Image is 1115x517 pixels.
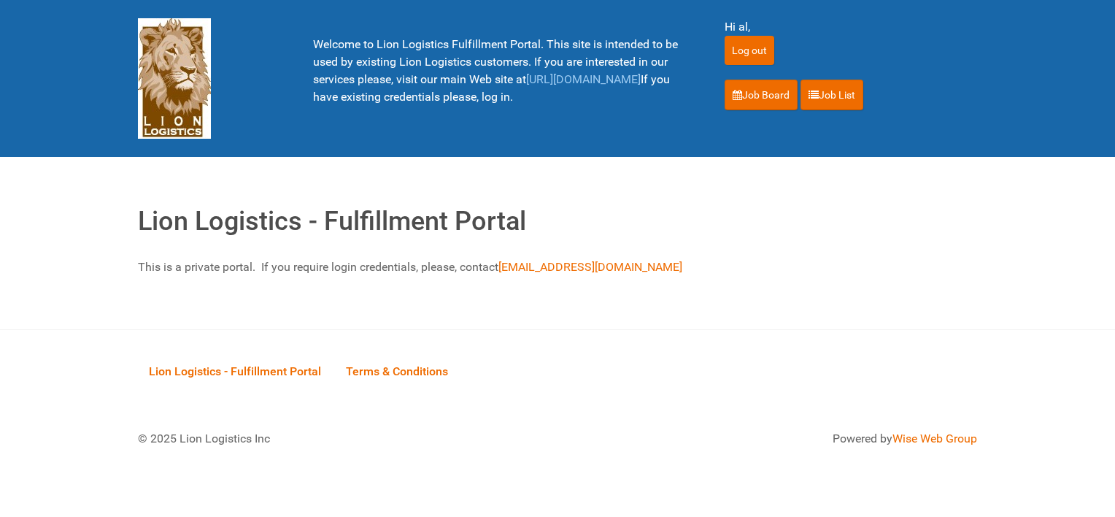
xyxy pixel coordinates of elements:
[138,71,211,85] a: Lion Logistics
[725,18,977,36] div: Hi al,
[127,419,550,459] div: © 2025 Lion Logistics Inc
[313,36,688,106] p: Welcome to Lion Logistics Fulfillment Portal. This site is intended to be used by existing Lion L...
[526,72,641,86] a: [URL][DOMAIN_NAME]
[138,202,977,241] h1: Lion Logistics - Fulfillment Portal
[138,258,977,276] p: This is a private portal. If you require login credentials, please, contact
[576,430,977,448] div: Powered by
[498,260,682,274] a: [EMAIL_ADDRESS][DOMAIN_NAME]
[725,80,798,110] a: Job Board
[138,348,332,394] a: Lion Logistics - Fulfillment Portal
[149,364,321,378] span: Lion Logistics - Fulfillment Portal
[800,80,863,110] a: Job List
[346,364,448,378] span: Terms & Conditions
[725,36,774,65] input: Log out
[138,18,211,139] img: Lion Logistics
[335,348,459,394] a: Terms & Conditions
[892,432,977,445] a: Wise Web Group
